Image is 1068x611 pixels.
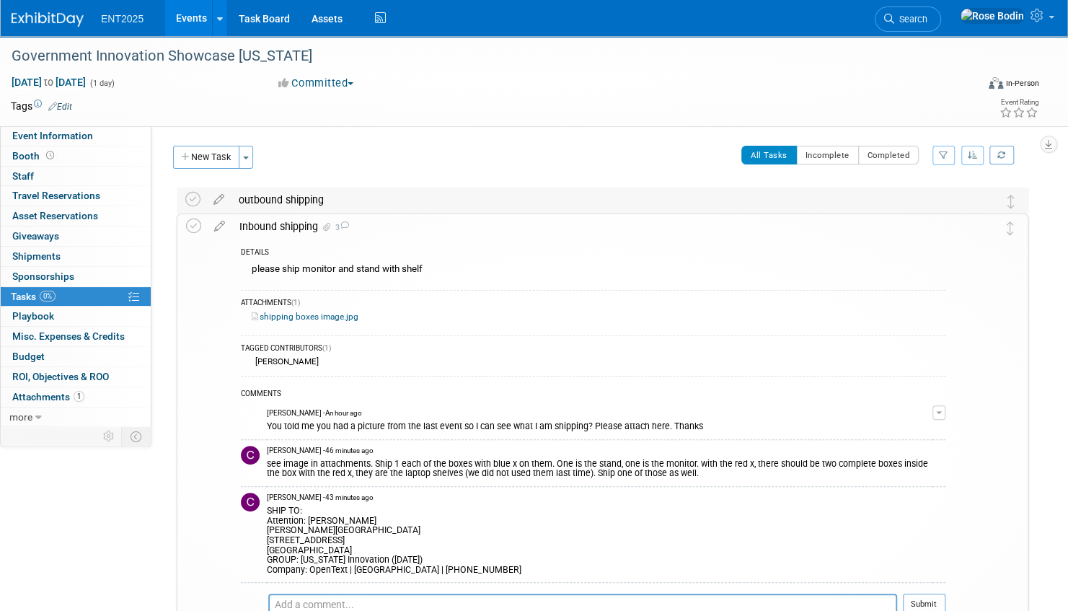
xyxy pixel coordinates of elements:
[173,146,239,169] button: New Task
[1,327,151,346] a: Misc. Expenses & Credits
[241,247,945,260] div: DETAILS
[267,446,374,456] span: [PERSON_NAME] - 46 minutes ago
[796,146,859,164] button: Incomplete
[886,75,1039,97] div: Event Format
[241,408,260,427] img: Rose Bodin
[101,13,144,25] span: ENT2025
[1,347,151,366] a: Budget
[12,310,54,322] span: Playbook
[207,220,232,233] a: edit
[12,330,125,342] span: Misc. Expenses & Credits
[74,391,84,402] span: 1
[1007,221,1014,235] i: Move task
[1005,78,1039,89] div: In-Person
[11,76,87,89] span: [DATE] [DATE]
[12,12,84,27] img: ExhibitDay
[267,493,374,503] span: [PERSON_NAME] - 43 minutes ago
[43,150,57,161] span: Booth not reserved yet
[267,503,932,575] div: SHIP TO: Attention: [PERSON_NAME] [PERSON_NAME][GEOGRAPHIC_DATA] [STREET_ADDRESS] [GEOGRAPHIC_DAT...
[12,130,93,141] span: Event Information
[989,77,1003,89] img: Format-Inperson.png
[267,418,932,432] div: You told me you had a picture from the last event so I can see what I am shipping? Please attach ...
[6,43,952,69] div: Government Innovation Showcase [US_STATE]
[241,446,260,465] img: Colleen Mueller
[858,146,919,164] button: Completed
[252,356,319,366] div: [PERSON_NAME]
[1,287,151,307] a: Tasks0%
[1,367,151,387] a: ROI, Objectives & ROO
[12,391,84,403] span: Attachments
[231,188,946,212] div: outbound shipping
[12,150,57,162] span: Booth
[11,291,56,302] span: Tasks
[9,411,32,423] span: more
[252,312,358,322] a: shipping boxes image.jpg
[267,456,932,479] div: see image in attachments. Ship 1 each of the boxes with blue x on them. One is the stand, one is ...
[741,146,797,164] button: All Tasks
[894,14,927,25] span: Search
[232,214,945,239] div: Inbound shipping
[960,8,1025,24] img: Rose Bodin
[1,146,151,166] a: Booth
[1,307,151,326] a: Playbook
[12,250,61,262] span: Shipments
[40,291,56,302] span: 0%
[12,351,45,362] span: Budget
[241,343,945,356] div: TAGGED CONTRIBUTORS
[12,210,98,221] span: Asset Reservations
[291,299,300,307] span: (1)
[975,192,994,211] img: Rose Bodin
[974,219,993,237] img: Rose Bodin
[97,427,122,446] td: Personalize Event Tab Strip
[333,223,349,232] span: 3
[241,298,945,310] div: ATTACHMENTS
[1,227,151,246] a: Giveaways
[1,167,151,186] a: Staff
[12,271,74,282] span: Sponsorships
[42,76,56,88] span: to
[875,6,941,32] a: Search
[48,102,72,112] a: Edit
[267,408,362,418] span: [PERSON_NAME] - An hour ago
[12,230,59,242] span: Giveaways
[12,371,109,382] span: ROI, Objectives & ROO
[1,126,151,146] a: Event Information
[1,387,151,407] a: Attachments1
[1007,195,1015,208] i: Move task
[89,79,115,88] span: (1 day)
[241,493,260,511] img: Colleen Mueller
[12,170,34,182] span: Staff
[122,427,151,446] td: Toggle Event Tabs
[241,260,945,282] div: please ship monitor and stand with shelf
[1,408,151,427] a: more
[1,206,151,226] a: Asset Reservations
[999,99,1038,106] div: Event Rating
[1,247,151,266] a: Shipments
[206,193,231,206] a: edit
[1,186,151,206] a: Travel Reservations
[989,146,1014,164] a: Refresh
[1,267,151,286] a: Sponsorships
[273,76,359,91] button: Committed
[12,190,100,201] span: Travel Reservations
[322,344,331,352] span: (1)
[11,99,72,113] td: Tags
[241,387,945,403] div: COMMENTS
